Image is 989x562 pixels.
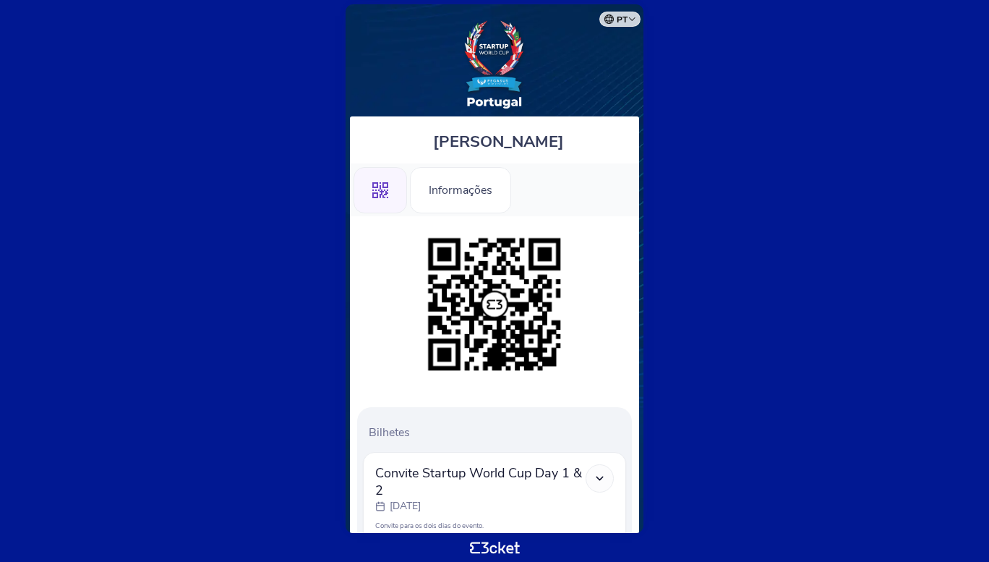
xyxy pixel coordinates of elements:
[433,131,564,153] span: [PERSON_NAME]
[421,231,568,378] img: dd11b241647f4de3a9ec2aec18a67c64.png
[390,499,421,514] p: [DATE]
[369,425,626,440] p: Bilhetes
[410,167,511,213] div: Informações
[375,521,614,530] p: Convite para os dois dias do evento.
[410,181,511,197] a: Informações
[375,464,586,499] span: Convite Startup World Cup Day 1 & 2
[462,19,527,109] img: Startup World Cup Portugal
